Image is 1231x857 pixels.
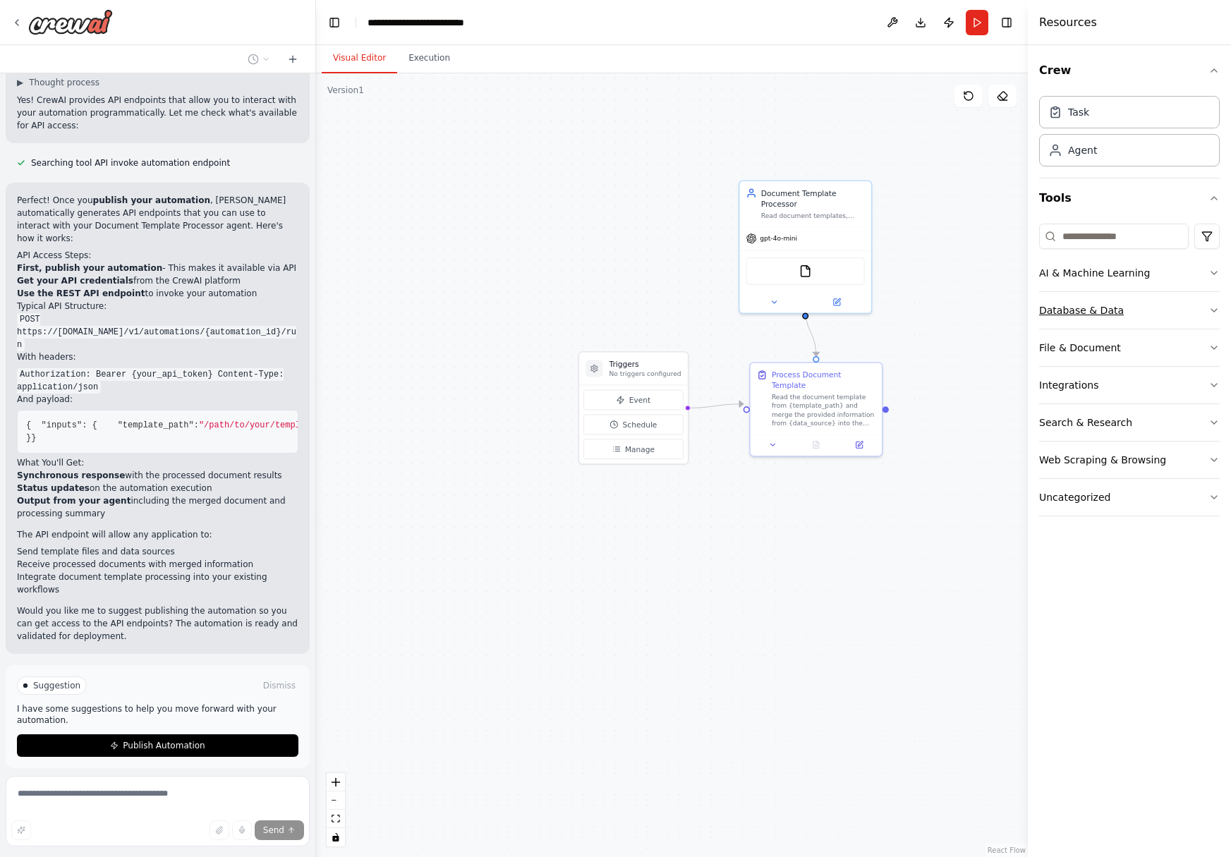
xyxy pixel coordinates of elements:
[578,351,689,465] div: TriggersNo triggers configuredEventScheduleManage
[772,393,875,427] div: Read the document template from {template_path} and merge the provided information from {data_sou...
[739,181,872,314] div: Document Template ProcessorRead document templates, extract their structure and formatting, then ...
[1039,479,1220,516] button: Uncategorized
[327,791,345,810] button: zoom out
[794,439,839,451] button: No output available
[17,368,284,394] code: Authorization: Bearer {your_api_token} Content-Type: application/json
[232,820,252,840] button: Click to speak your automation idea
[327,773,345,846] div: React Flow controls
[1039,404,1220,441] button: Search & Research
[17,288,145,298] strong: Use the REST API endpoint
[17,300,298,312] h2: Typical API Structure:
[327,828,345,846] button: toggle interactivity
[260,679,298,693] button: Dismiss
[11,820,31,840] button: Improve this prompt
[28,9,113,35] img: Logo
[583,390,684,411] button: Event
[17,483,90,493] strong: Status updates
[26,433,31,443] span: }
[17,482,298,494] li: on the automation execution
[17,456,298,469] h2: What You'll Get:
[583,439,684,459] button: Manage
[1039,367,1220,403] button: Integrations
[17,469,298,482] li: with the processed document results
[1039,415,1132,430] div: Search & Research
[17,604,298,643] p: Would you like me to suggest publishing the automation so you can get access to the API endpoints...
[686,399,743,413] g: Edge from triggers to 93a701d8-1a24-4fc4-b632-82c2b973f4ec
[761,188,865,209] div: Document Template Processor
[325,13,344,32] button: Hide left sidebar
[17,276,133,286] strong: Get your API credentials
[629,394,650,405] span: Event
[281,51,304,68] button: Start a new chat
[327,773,345,791] button: zoom in
[806,296,867,308] button: Open in side panel
[26,420,31,430] span: {
[31,157,230,169] span: Searching tool API invoke automation endpoint
[1039,178,1220,218] button: Tools
[1039,303,1124,317] div: Database & Data
[17,262,298,274] li: - This makes it available via API
[31,433,36,443] span: }
[749,362,883,456] div: Process Document TemplateRead the document template from {template_path} and merge the provided i...
[988,846,1026,854] a: React Flow attribution
[17,249,298,262] h2: API Access Steps:
[17,274,298,287] li: from the CrewAI platform
[29,77,99,88] span: Thought process
[772,370,875,391] div: Process Document Template
[242,51,276,68] button: Switch to previous chat
[800,308,821,355] g: Edge from 9d00828f-2ac9-40cc-ac99-925eb342d65b to 93a701d8-1a24-4fc4-b632-82c2b973f4ec
[82,420,97,430] span: : {
[42,420,83,430] span: "inputs"
[17,194,298,245] p: Perfect! Once you , [PERSON_NAME] automatically generates API endpoints that you can use to inter...
[255,820,304,840] button: Send
[583,415,684,435] button: Schedule
[17,571,298,596] li: Integrate document template processing into your existing workflows
[17,558,298,571] li: Receive processed documents with merged information
[17,545,298,558] li: Send template files and data sources
[1039,292,1220,329] button: Database & Data
[1039,266,1150,280] div: AI & Machine Learning
[997,13,1017,32] button: Hide right sidebar
[1039,14,1097,31] h4: Resources
[397,44,461,73] button: Execution
[625,444,655,454] span: Manage
[194,420,199,430] span: :
[1039,490,1110,504] div: Uncategorized
[1068,143,1097,157] div: Agent
[1039,90,1220,178] div: Crew
[17,313,296,351] code: POST https://[DOMAIN_NAME]/v1/automations/{automation_id}/run
[17,470,125,480] strong: Synchronous response
[1039,51,1220,90] button: Crew
[1039,378,1098,392] div: Integrations
[17,496,131,506] strong: Output from your agent
[17,351,298,363] p: With headers:
[760,234,797,243] span: gpt-4o-mini
[123,740,205,751] span: Publish Automation
[327,85,364,96] div: Version 1
[93,195,210,205] strong: publish your automation
[368,16,504,30] nav: breadcrumb
[322,44,397,73] button: Visual Editor
[263,825,284,836] span: Send
[17,263,162,273] strong: First, publish your automation
[610,359,681,370] h3: Triggers
[327,810,345,828] button: fit view
[761,212,865,220] div: Read document templates, extract their structure and formatting, then merge new information into ...
[1039,255,1220,291] button: AI & Machine Learning
[17,94,298,132] p: Yes! CrewAI provides API endpoints that allow you to interact with your automation programmatical...
[1039,341,1121,355] div: File & Document
[17,703,298,726] p: I have some suggestions to help you move forward with your automation.
[1039,329,1220,366] button: File & Document
[1068,105,1089,119] div: Task
[1039,218,1220,528] div: Tools
[17,494,298,520] li: including the merged document and processing summary
[33,680,80,691] span: Suggestion
[17,77,99,88] button: ▶Thought process
[210,820,229,840] button: Upload files
[17,393,298,406] p: And payload:
[1039,453,1166,467] div: Web Scraping & Browsing
[118,420,194,430] span: "template_path"
[17,528,298,541] p: The API endpoint will allow any application to:
[623,419,657,430] span: Schedule
[799,265,812,277] img: FileReadTool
